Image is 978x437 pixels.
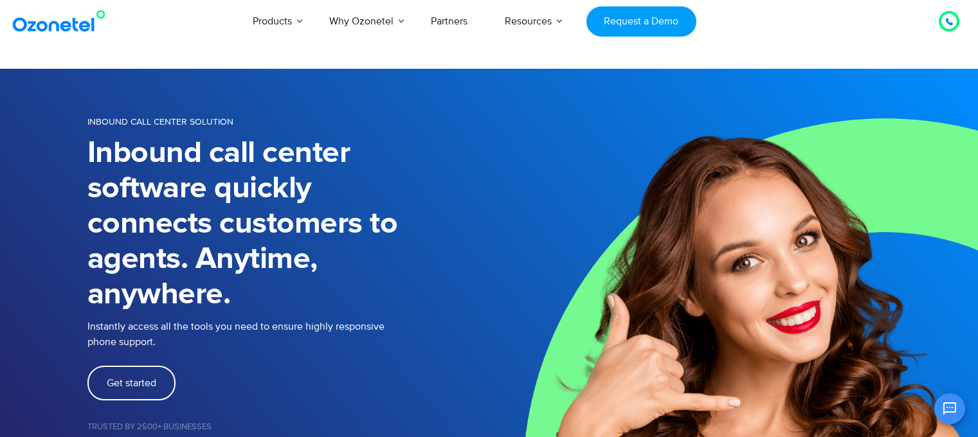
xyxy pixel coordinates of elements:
[87,319,489,350] p: Instantly access all the tools you need to ensure highly responsive phone support.
[107,378,156,388] span: Get started
[87,116,233,127] span: INBOUND CALL CENTER SOLUTION
[87,366,176,400] a: Get started
[934,393,965,424] button: Open chat
[87,423,489,431] h5: Trusted by 2500+ Businesses
[87,136,489,312] h1: Inbound call center software quickly connects customers to agents. Anytime, anywhere.
[586,6,696,37] a: Request a Demo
